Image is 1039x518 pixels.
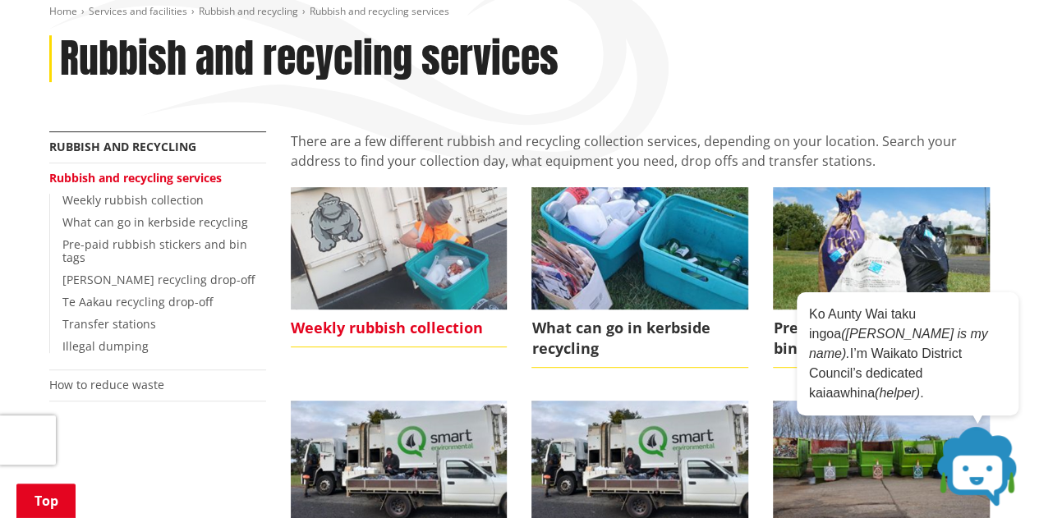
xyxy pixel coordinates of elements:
span: Rubbish and recycling services [310,4,449,18]
a: Rubbish and recycling [199,4,298,18]
a: Services and facilities [89,4,187,18]
a: Top [16,484,76,518]
a: Weekly rubbish collection [62,192,204,208]
a: What can go in kerbside recycling [62,214,248,230]
a: Rubbish and recycling services [49,170,222,186]
a: Transfer stations [62,316,156,332]
em: (helper) [875,386,920,400]
a: What can go in kerbside recycling [531,187,748,368]
a: Pre-paid rubbish stickers and bin tags [62,236,247,266]
nav: breadcrumb [49,5,991,19]
span: Weekly rubbish collection [291,309,508,347]
em: ([PERSON_NAME] is my name). [809,327,988,360]
a: Rubbish and recycling [49,139,196,154]
span: Pre-paid rubbish stickers and bin tags [773,309,990,368]
a: Te Aakau recycling drop-off [62,294,213,309]
img: Recycling collection [291,187,508,309]
a: Pre-paid rubbish stickers and bin tags [773,187,990,368]
a: Weekly rubbish collection [291,187,508,347]
a: Home [49,4,77,18]
img: kerbside recycling [531,187,748,309]
h1: Rubbish and recycling services [60,35,559,83]
a: How to reduce waste [49,377,164,392]
img: Bins bags and tags [773,187,990,309]
a: Illegal dumping [62,338,149,354]
a: [PERSON_NAME] recycling drop-off [62,272,255,287]
p: There are a few different rubbish and recycling collection services, depending on your location. ... [291,131,991,171]
p: Ko Aunty Wai taku ingoa I’m Waikato District Council’s dedicated kaiaawhina . [809,305,1006,403]
span: What can go in kerbside recycling [531,309,748,368]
